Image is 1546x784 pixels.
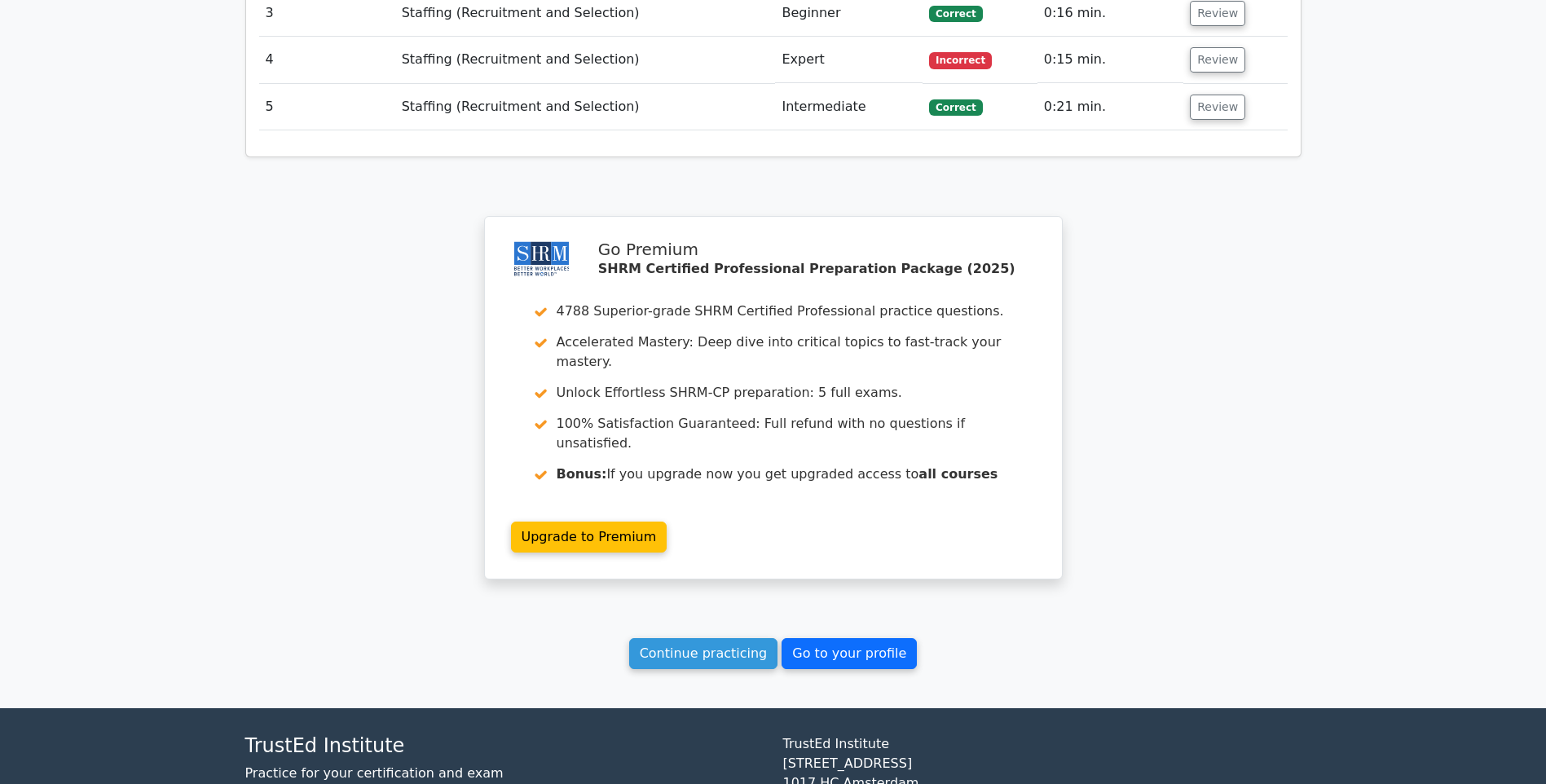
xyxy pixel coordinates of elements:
button: Review [1190,47,1245,73]
span: Incorrect [929,52,992,68]
a: Continue practicing [629,638,778,669]
a: Practice for your certification and exam [245,765,504,781]
td: Intermediate [775,84,923,130]
span: Correct [929,6,982,22]
td: 4 [259,37,395,83]
td: 0:21 min. [1037,84,1183,130]
span: Correct [929,99,982,116]
h4: TrustEd Institute [245,734,764,758]
a: Upgrade to Premium [511,522,667,553]
a: Go to your profile [782,638,917,669]
button: Review [1190,95,1245,120]
td: Staffing (Recruitment and Selection) [395,37,776,83]
td: Expert [775,37,923,83]
td: 5 [259,84,395,130]
td: 0:15 min. [1037,37,1183,83]
button: Review [1190,1,1245,26]
td: Staffing (Recruitment and Selection) [395,84,776,130]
